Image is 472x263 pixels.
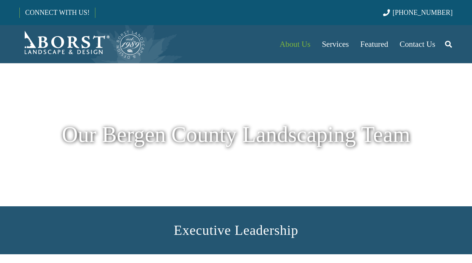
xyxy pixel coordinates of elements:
[322,40,349,49] span: Services
[441,35,456,54] a: Search
[355,25,394,63] a: Featured
[280,40,310,49] span: About Us
[360,40,388,49] span: Featured
[19,118,453,151] h1: Our Bergen County Landscaping Team
[400,40,436,49] span: Contact Us
[316,25,355,63] a: Services
[394,25,441,63] a: Contact Us
[19,220,453,241] h2: Executive Leadership
[274,25,316,63] a: About Us
[19,29,146,59] a: Borst-Logo
[20,3,95,22] a: CONNECT WITH US!
[393,9,453,16] span: [PHONE_NUMBER]
[383,9,453,16] a: [PHONE_NUMBER]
